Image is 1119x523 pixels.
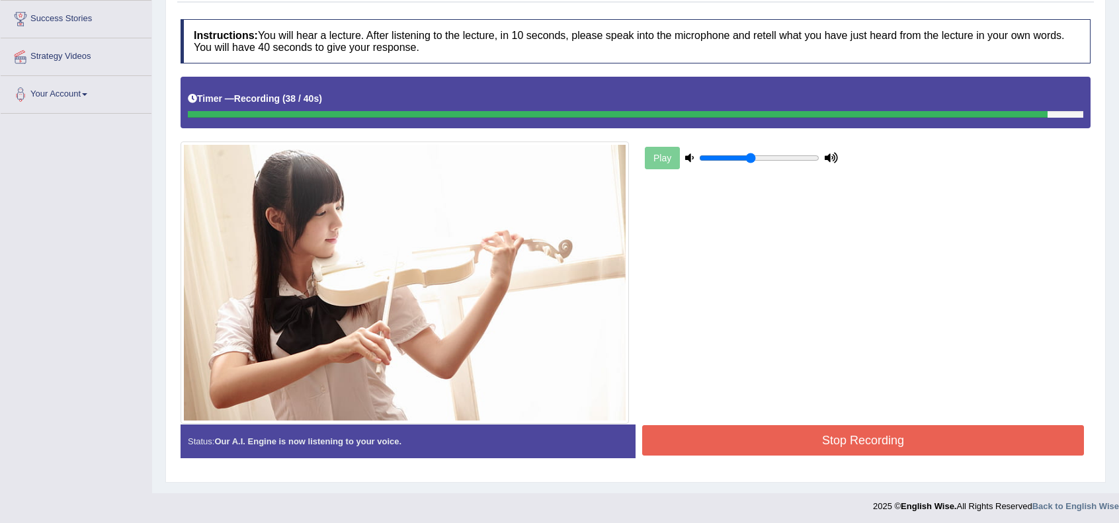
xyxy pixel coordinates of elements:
h5: Timer — [188,94,322,104]
a: Back to English Wise [1032,501,1119,511]
a: Your Account [1,76,151,109]
strong: Our A.I. Engine is now listening to your voice. [214,436,401,446]
button: Stop Recording [642,425,1084,456]
b: Instructions: [194,30,258,41]
strong: English Wise. [901,501,956,511]
a: Success Stories [1,1,151,34]
a: Strategy Videos [1,38,151,71]
b: ) [319,93,322,104]
b: Recording [234,93,280,104]
b: ( [282,93,286,104]
div: Status: [181,424,636,458]
b: 38 / 40s [286,93,319,104]
div: 2025 © All Rights Reserved [873,493,1119,512]
h4: You will hear a lecture. After listening to the lecture, in 10 seconds, please speak into the mic... [181,19,1091,63]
